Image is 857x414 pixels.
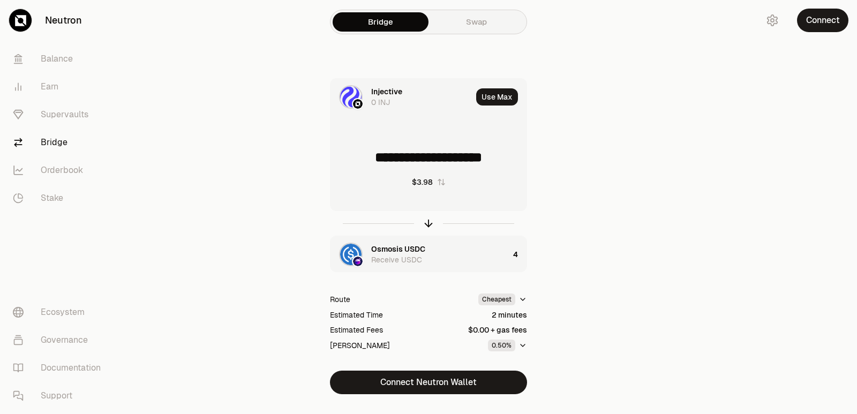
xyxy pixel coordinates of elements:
[4,298,116,326] a: Ecosystem
[4,382,116,410] a: Support
[371,86,402,97] div: Injective
[330,236,509,273] div: USDC LogoOsmosis LogoOsmosis USDCReceive USDC
[492,310,527,320] div: 2 minutes
[340,244,362,265] img: USDC Logo
[371,97,390,108] div: 0 INJ
[412,177,433,187] div: $3.98
[4,129,116,156] a: Bridge
[478,293,527,305] button: Cheapest
[4,45,116,73] a: Balance
[488,340,527,351] button: 0.50%
[468,325,527,335] div: $0.00 + gas fees
[488,340,515,351] div: 0.50%
[330,310,383,320] div: Estimated Time
[4,156,116,184] a: Orderbook
[333,12,428,32] a: Bridge
[371,254,422,265] div: Receive USDC
[4,326,116,354] a: Governance
[4,184,116,212] a: Stake
[797,9,848,32] button: Connect
[513,236,527,273] div: 4
[4,101,116,129] a: Supervaults
[4,354,116,382] a: Documentation
[330,79,472,115] div: INJ LogoNeutron LogoInjective0 INJ
[353,99,363,109] img: Neutron Logo
[353,257,363,266] img: Osmosis Logo
[330,236,527,273] button: USDC LogoOsmosis LogoOsmosis USDCReceive USDC4
[330,340,390,351] div: [PERSON_NAME]
[330,325,383,335] div: Estimated Fees
[428,12,524,32] a: Swap
[412,177,446,187] button: $3.98
[340,86,362,108] img: INJ Logo
[371,244,425,254] div: Osmosis USDC
[4,73,116,101] a: Earn
[478,293,515,305] div: Cheapest
[476,88,518,106] button: Use Max
[330,371,527,394] button: Connect Neutron Wallet
[330,294,350,305] div: Route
